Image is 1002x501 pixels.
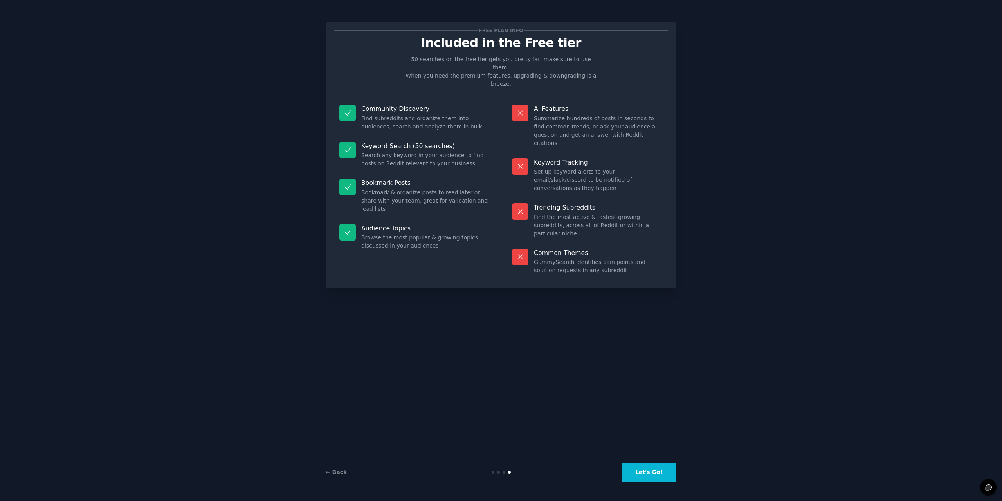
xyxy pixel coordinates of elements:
dd: Find the most active & fastest-growing subreddits, across all of Reddit or within a particular niche [534,213,663,238]
p: 50 searches on the free tier gets you pretty far, make sure to use them! When you need the premiu... [402,55,600,88]
p: Community Discovery [361,105,490,113]
p: AI Features [534,105,663,113]
dd: Summarize hundreds of posts in seconds to find common trends, or ask your audience a question and... [534,114,663,147]
span: Free plan info [478,26,524,34]
dd: Find subreddits and organize them into audiences, search and analyze them in bulk [361,114,490,131]
a: ← Back [326,469,347,475]
p: Common Themes [534,249,663,257]
dd: Search any keyword in your audience to find posts on Reddit relevant to your business [361,151,490,168]
p: Audience Topics [361,224,490,232]
p: Keyword Search (50 searches) [361,142,490,150]
dd: Bookmark & organize posts to read later or share with your team, great for validation and lead lists [361,188,490,213]
p: Trending Subreddits [534,203,663,212]
dd: Set up keyword alerts to your email/slack/discord to be notified of conversations as they happen [534,168,663,192]
p: Keyword Tracking [534,158,663,166]
p: Bookmark Posts [361,179,490,187]
dd: Browse the most popular & growing topics discussed in your audiences [361,233,490,250]
button: Let's Go! [622,463,676,482]
p: Included in the Free tier [334,36,668,50]
dd: GummySearch identifies pain points and solution requests in any subreddit [534,258,663,275]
